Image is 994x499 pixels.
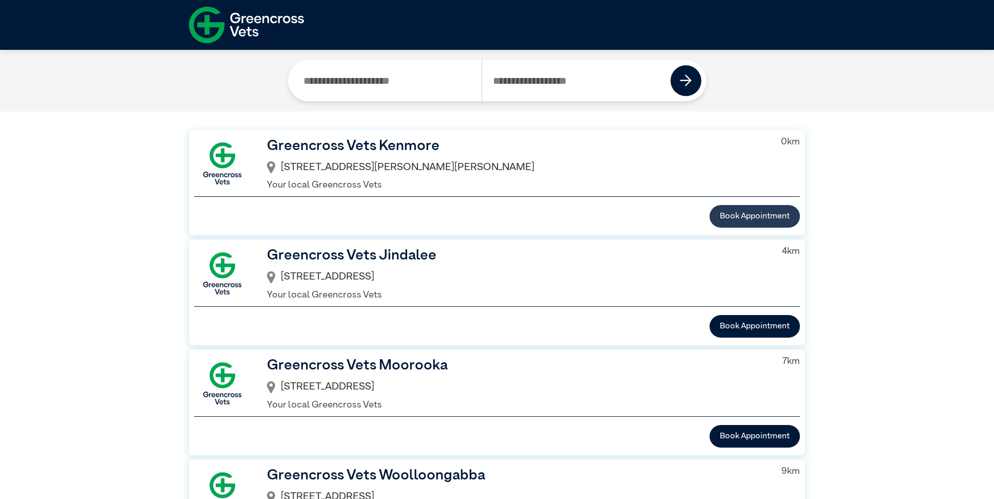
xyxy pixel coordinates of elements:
[782,245,800,258] p: 4 km
[267,245,766,266] h3: Greencross Vets Jindalee
[267,266,766,288] div: [STREET_ADDRESS]
[710,425,800,448] button: Book Appointment
[189,3,304,47] img: f-logo
[194,355,251,412] img: GX-Square.png
[781,465,800,478] p: 9 km
[267,465,765,486] h3: Greencross Vets Woolloongabba
[267,355,766,376] h3: Greencross Vets Moorooka
[781,135,800,149] p: 0 km
[482,60,671,101] input: Search by Postcode
[267,398,766,412] p: Your local Greencross Vets
[267,288,766,302] p: Your local Greencross Vets
[267,135,764,157] h3: Greencross Vets Kenmore
[267,157,764,179] div: [STREET_ADDRESS][PERSON_NAME][PERSON_NAME]
[710,205,800,228] button: Book Appointment
[194,245,251,302] img: GX-Square.png
[194,135,251,192] img: GX-Square.png
[293,60,482,101] input: Search by Clinic Name
[710,315,800,338] button: Book Appointment
[267,178,764,192] p: Your local Greencross Vets
[680,75,692,87] img: icon-right
[267,376,766,398] div: [STREET_ADDRESS]
[782,355,800,368] p: 7 km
